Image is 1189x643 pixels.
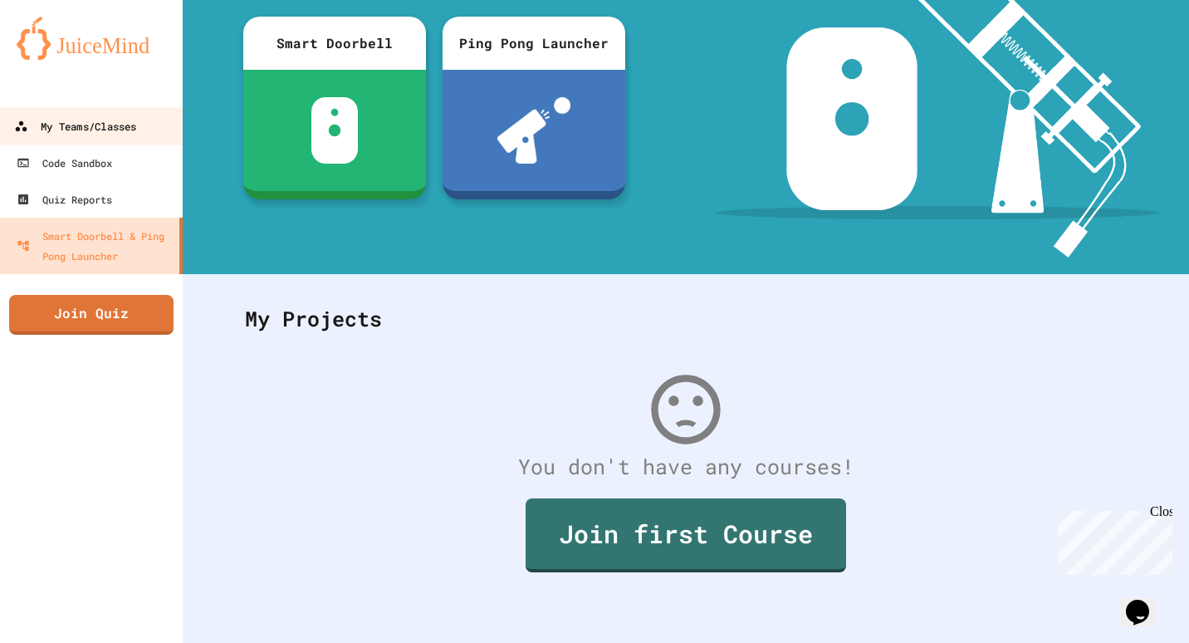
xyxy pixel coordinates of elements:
div: You don't have any courses! [228,451,1143,483]
a: Join first Course [526,498,846,572]
div: My Teams/Classes [14,116,136,137]
div: Smart Doorbell & Ping Pong Launcher [17,226,173,266]
img: ppl-with-ball.png [497,97,571,164]
div: Quiz Reports [17,189,112,209]
iframe: chat widget [1051,504,1172,575]
div: Ping Pong Launcher [443,17,625,70]
img: sdb-white.svg [311,97,359,164]
div: Chat with us now!Close [7,7,115,106]
div: Code Sandbox [17,153,112,173]
div: My Projects [228,287,1143,351]
iframe: chat widget [1119,577,1172,626]
a: Join Quiz [9,295,174,335]
div: Smart Doorbell [243,17,426,70]
img: logo-orange.svg [17,17,166,60]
